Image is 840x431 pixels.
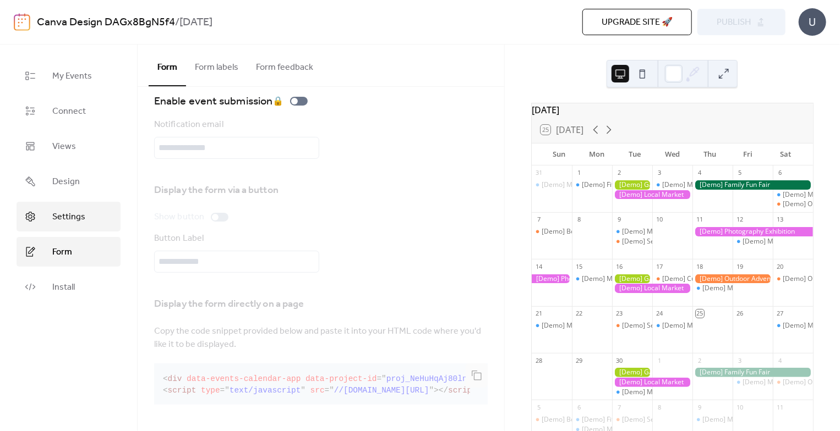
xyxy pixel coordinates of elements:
div: 1 [575,169,583,177]
button: Form labels [186,45,247,85]
b: [DATE] [179,12,212,33]
div: 23 [615,310,624,318]
button: Form [149,45,186,86]
div: [Demo] Book Club Gathering [532,415,572,424]
div: [Demo] Book Club Gathering [532,227,572,236]
div: [Demo] Local Market [612,190,692,200]
div: [Demo] Morning Yoga Bliss [692,284,733,293]
span: Design [52,175,80,189]
div: [Demo] Open Mic Night [773,200,813,209]
a: Settings [17,202,121,231]
div: [Demo] Morning Yoga Bliss [622,227,706,236]
img: logo [14,13,30,31]
b: / [175,12,179,33]
div: [Demo] Morning Yoga Bliss [702,415,786,424]
div: [Demo] Gardening Workshop [612,274,652,284]
div: Thu [691,143,729,165]
div: [Demo] Family Fun Fair [692,368,813,377]
div: U [799,8,826,36]
div: 2 [696,356,704,364]
div: [Demo] Morning Yoga Bliss [542,321,625,330]
a: Connect [17,96,121,126]
div: [Demo] Morning Yoga Bliss [572,274,612,284]
span: Upgrade site 🚀 [602,16,673,29]
div: 25 [696,310,704,318]
div: 10 [736,403,744,411]
div: [Demo] Seniors' Social Tea [612,415,652,424]
div: 14 [535,262,543,270]
div: 2 [615,169,624,177]
div: 19 [736,262,744,270]
div: Wed [653,143,691,165]
div: [Demo] Seniors' Social Tea [612,321,652,330]
a: Canva Design DAGx8BgN5f4 [37,12,175,33]
div: 28 [535,356,543,364]
div: 6 [776,169,784,177]
div: [Demo] Morning Yoga Bliss [622,388,706,397]
div: 16 [615,262,624,270]
div: [Demo] Morning Yoga Bliss [532,321,572,330]
div: [Demo] Open Mic Night [773,274,813,284]
a: Form [17,237,121,267]
div: 17 [656,262,664,270]
div: 6 [575,403,583,411]
div: [Demo] Morning Yoga Bliss [652,321,692,330]
div: [Demo] Seniors' Social Tea [622,415,705,424]
div: 18 [696,262,704,270]
div: [Demo] Local Market [612,284,692,293]
div: [Demo] Morning Yoga Bliss [532,180,572,190]
span: Connect [52,105,86,118]
div: 9 [696,403,704,411]
div: [Demo] Fitness Bootcamp [582,180,661,190]
div: [Demo] Morning Yoga Bliss [662,321,746,330]
span: Form [52,246,72,259]
span: My Events [52,70,92,83]
div: [Demo] Local Market [612,378,692,387]
div: [Demo] Fitness Bootcamp [572,415,612,424]
div: 4 [776,356,784,364]
div: [Demo] Seniors' Social Tea [612,237,652,246]
div: Sat [767,143,804,165]
div: 8 [656,403,664,411]
a: Design [17,167,121,196]
div: 8 [575,215,583,224]
div: 31 [535,169,543,177]
div: 11 [776,403,784,411]
div: 24 [656,310,664,318]
div: Fri [729,143,766,165]
div: [Demo] Morning Yoga Bliss [652,180,692,190]
div: 3 [656,169,664,177]
div: [Demo] Book Club Gathering [542,415,630,424]
span: Install [52,281,75,294]
div: 3 [736,356,744,364]
div: [Demo] Morning Yoga Bliss [702,284,786,293]
div: [Demo] Seniors' Social Tea [622,237,705,246]
div: 5 [736,169,744,177]
div: Sun [541,143,578,165]
div: [Demo] Fitness Bootcamp [582,415,661,424]
div: 21 [535,310,543,318]
div: [Demo] Morning Yoga Bliss [542,180,625,190]
div: 22 [575,310,583,318]
div: 11 [696,215,704,224]
div: [Demo] Fitness Bootcamp [572,180,612,190]
div: [Demo] Morning Yoga Bliss [612,388,652,397]
div: 5 [535,403,543,411]
div: [Demo] Morning Yoga Bliss [773,321,813,330]
div: [Demo] Morning Yoga Bliss [733,237,773,246]
div: 20 [776,262,784,270]
div: Mon [578,143,615,165]
div: 29 [575,356,583,364]
div: 1 [656,356,664,364]
div: [Demo] Morning Yoga Bliss [743,237,826,246]
div: [Demo] Culinary Cooking Class [652,274,692,284]
div: 9 [615,215,624,224]
div: [Demo] Culinary Cooking Class [662,274,757,284]
div: [Demo] Morning Yoga Bliss [692,415,733,424]
div: [Demo] Seniors' Social Tea [622,321,705,330]
button: Upgrade site 🚀 [582,9,692,35]
div: [Demo] Morning Yoga Bliss [743,378,826,387]
div: Tue [616,143,653,165]
button: Form feedback [247,45,322,85]
div: 13 [776,215,784,224]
